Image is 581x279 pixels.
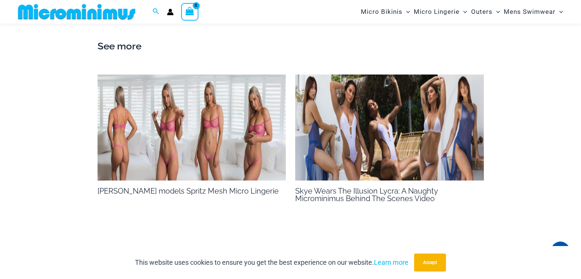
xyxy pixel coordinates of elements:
[471,2,492,21] span: Outers
[135,257,408,268] p: This website uses cookies to ensure you get the best experience on our website.
[469,2,502,21] a: OutersMenu ToggleMenu Toggle
[295,186,438,203] a: Skye Wears The Illusion Lycra: A Naughty Microminimus Behind The Scenes Video
[502,2,565,21] a: Mens SwimwearMenu ToggleMenu Toggle
[555,2,563,21] span: Menu Toggle
[98,75,286,181] img: MM BTS Sammy 2000 x 700 Thumbnail 1
[459,2,467,21] span: Menu Toggle
[412,2,469,21] a: Micro LingerieMenu ToggleMenu Toggle
[414,254,446,272] button: Accept
[504,2,555,21] span: Mens Swimwear
[181,3,198,20] a: View Shopping Cart, empty
[361,2,402,21] span: Micro Bikinis
[167,9,174,15] a: Account icon link
[374,258,408,266] a: Learn more
[358,1,566,22] nav: Site Navigation
[98,186,279,195] a: [PERSON_NAME] models Spritz Mesh Micro Lingerie
[402,2,410,21] span: Menu Toggle
[359,2,412,21] a: Micro BikinisMenu ToggleMenu Toggle
[153,7,159,16] a: Search icon link
[98,39,484,54] h2: See more
[295,75,484,181] img: SKYE 2000 x 700 Thumbnail
[414,2,459,21] span: Micro Lingerie
[15,3,138,20] img: MM SHOP LOGO FLAT
[492,2,500,21] span: Menu Toggle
